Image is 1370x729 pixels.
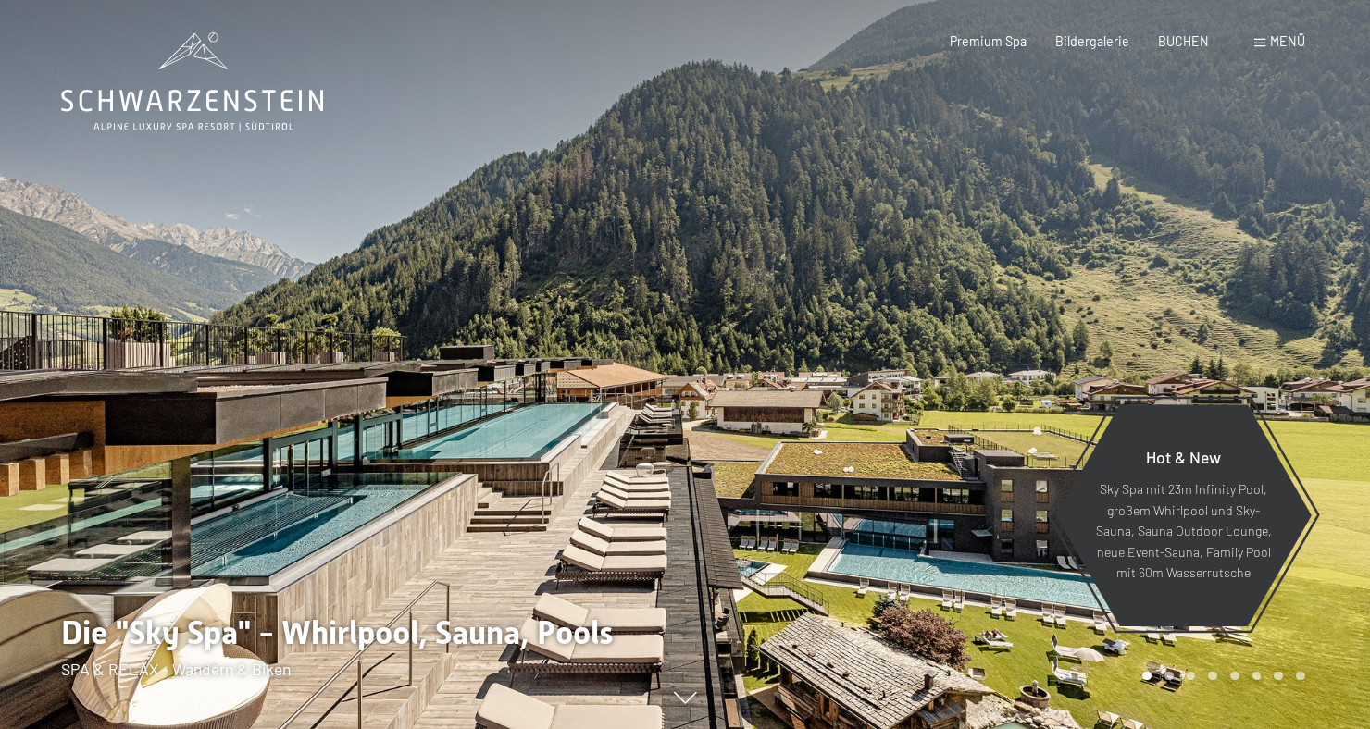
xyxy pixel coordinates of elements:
div: Carousel Page 6 [1252,672,1262,681]
div: Carousel Page 7 [1274,672,1283,681]
div: Carousel Page 4 [1208,672,1217,681]
div: Carousel Page 1 (Current Slide) [1142,672,1152,681]
span: Menü [1270,33,1305,49]
span: Hot & New [1146,447,1221,467]
a: Hot & New Sky Spa mit 23m Infinity Pool, großem Whirlpool und Sky-Sauna, Sauna Outdoor Lounge, ne... [1054,403,1313,627]
div: Carousel Pagination [1136,672,1304,681]
a: BUCHEN [1158,33,1209,49]
div: Carousel Page 8 [1296,672,1305,681]
a: Premium Spa [950,33,1027,49]
div: Carousel Page 3 [1187,672,1196,681]
div: Carousel Page 2 [1164,672,1174,681]
a: Bildergalerie [1055,33,1129,49]
div: Carousel Page 5 [1230,672,1239,681]
p: Sky Spa mit 23m Infinity Pool, großem Whirlpool und Sky-Sauna, Sauna Outdoor Lounge, neue Event-S... [1095,479,1272,584]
